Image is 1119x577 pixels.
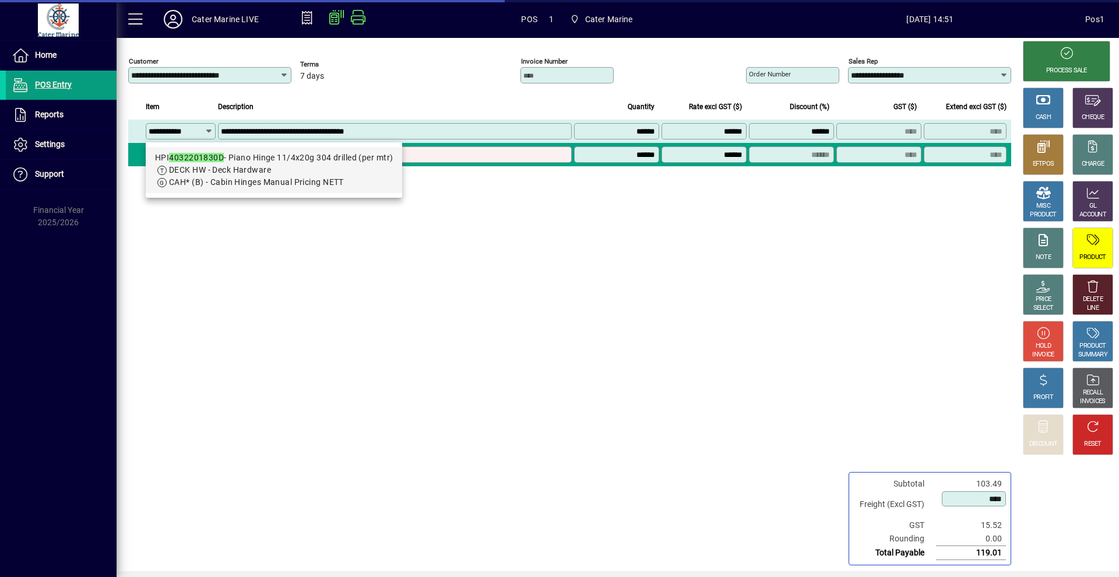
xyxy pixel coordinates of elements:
[35,169,64,179] span: Support
[35,50,57,60] span: Home
[146,147,402,193] mat-option: HPI4032201830D - Piano Hinge 11/4x20g 304 drilled (per mtr)
[549,10,554,29] span: 1
[1078,351,1107,359] div: SUMMARY
[521,10,537,29] span: POS
[1083,389,1103,397] div: RECALL
[35,139,65,149] span: Settings
[854,546,936,560] td: Total Payable
[300,72,324,81] span: 7 days
[6,100,117,130] a: Reports
[129,57,159,65] mat-label: Customer
[1083,295,1103,304] div: DELETE
[946,100,1007,113] span: Extend excl GST ($)
[749,70,791,78] mat-label: Order number
[1032,351,1054,359] div: INVOICE
[1079,211,1106,219] div: ACCOUNT
[1079,342,1106,351] div: PRODUCT
[300,61,370,68] span: Terms
[1033,393,1053,402] div: PROFIT
[1087,304,1099,313] div: LINE
[790,100,829,113] span: Discount (%)
[1080,397,1105,406] div: INVOICES
[1036,342,1051,351] div: HOLD
[155,152,393,164] div: HPI - Piano Hinge 11/4x20g 304 drilled (per mtr)
[1084,440,1102,449] div: RESET
[146,100,160,113] span: Item
[1033,160,1054,169] div: EFTPOS
[936,546,1006,560] td: 119.01
[1036,202,1050,211] div: MISC
[35,80,72,89] span: POS Entry
[1082,113,1104,122] div: CHEQUE
[1033,304,1054,313] div: SELECT
[775,10,1086,29] span: [DATE] 14:51
[169,177,344,187] span: CAH* (B) - Cabin Hinges Manual Pricing NETT
[936,477,1006,491] td: 103.49
[35,110,64,119] span: Reports
[628,100,654,113] span: Quantity
[169,153,224,162] em: 4032201830D
[565,9,638,30] span: Cater Marine
[854,491,936,519] td: Freight (Excl GST)
[936,519,1006,532] td: 15.52
[854,519,936,532] td: GST
[1036,295,1051,304] div: PRICE
[6,160,117,189] a: Support
[585,10,633,29] span: Cater Marine
[854,532,936,546] td: Rounding
[1046,67,1087,75] div: PROCESS SALE
[192,10,259,29] div: Cater Marine LIVE
[218,100,254,113] span: Description
[1082,160,1104,169] div: CHARGE
[1089,202,1097,211] div: GL
[1030,211,1056,219] div: PRODUCT
[1029,440,1057,449] div: DISCOUNT
[6,41,117,70] a: Home
[854,477,936,491] td: Subtotal
[6,130,117,159] a: Settings
[154,9,192,30] button: Profile
[521,57,568,65] mat-label: Invoice number
[689,100,742,113] span: Rate excl GST ($)
[1036,113,1051,122] div: CASH
[936,532,1006,546] td: 0.00
[1036,253,1051,262] div: NOTE
[893,100,917,113] span: GST ($)
[1085,10,1104,29] div: Pos1
[1079,253,1106,262] div: PRODUCT
[849,57,878,65] mat-label: Sales rep
[169,165,271,174] span: DECK HW - Deck Hardware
